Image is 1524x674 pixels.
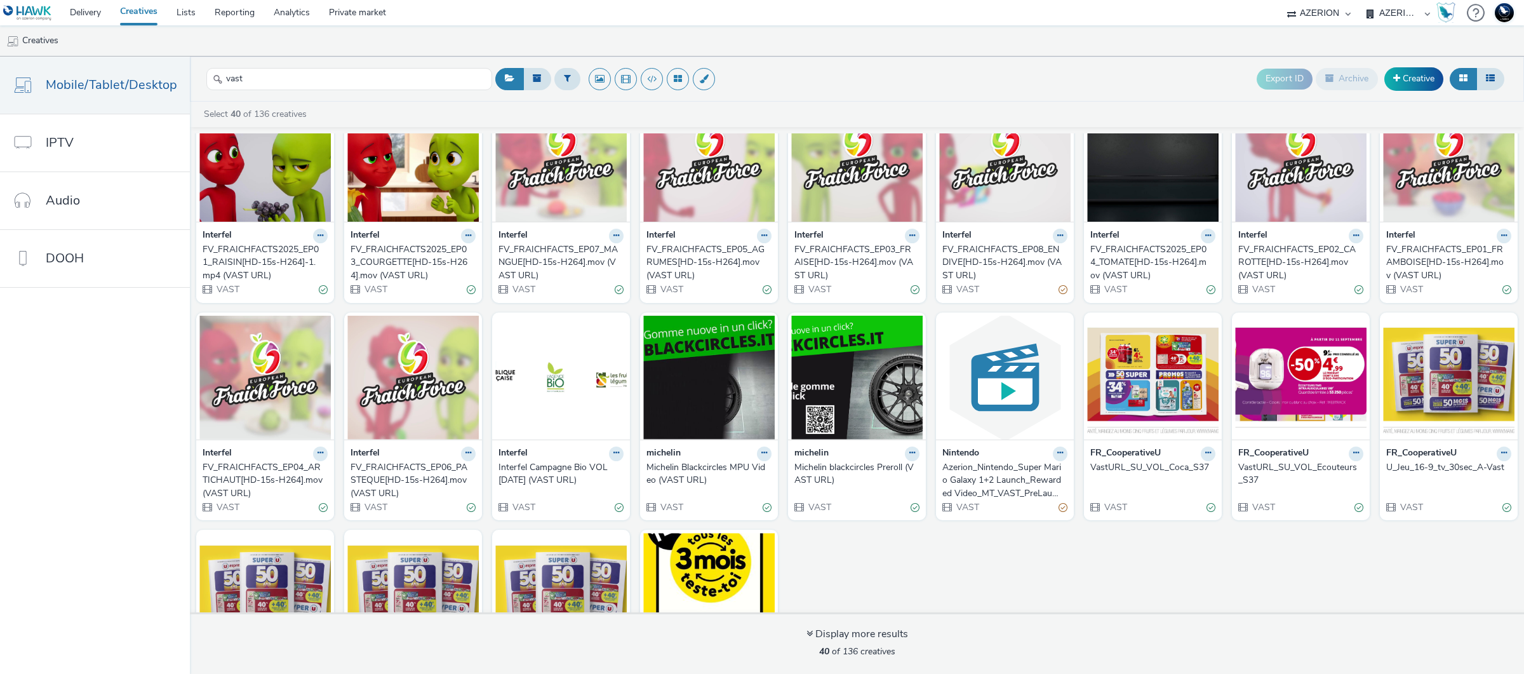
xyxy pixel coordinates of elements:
div: FV_FRAICHFACTS2025_EP03_COURGETTE[HD-15s-H264].mov (VAST URL) [351,243,471,282]
a: FV_FRAICHFACTS2025_EP04_TOMATE[HD-15s-H264].mov (VAST URL) [1090,243,1215,282]
a: U_Jeu_16-9_tv_30sec_A-Vast [1386,461,1511,474]
div: FV_FRAICHFACTS_EP08_ENDIVE[HD-15s-H264].mov (VAST URL) [942,243,1062,282]
span: VAST [1251,283,1275,295]
div: VastURL_SU_VOL_Ecouteurs_S37 [1238,461,1358,487]
img: Interfel Campagne Bio VOL sept25 (VAST URL) visual [495,316,627,440]
div: Valid [1354,501,1363,515]
div: Valid [1206,283,1215,297]
a: Interfel Campagne Bio VOL [DATE] (VAST URL) [498,461,624,487]
a: Azerion_Nintendo_Super Mario Galaxy 1+2 Launch_Rewarded Video_MT_VAST_PreLaunch_16/09-01/10 [942,461,1067,500]
div: FV_FRAICHFACTS_EP02_CAROTTE[HD-15s-H264].mov (VAST URL) [1238,243,1358,282]
span: VAST [1399,501,1423,513]
img: FV_FRAICHFACTS_EP06_PASTEQUE[HD-15s-H264].mov (VAST URL) visual [347,316,479,440]
a: FV_FRAICHFACTS_EP04_ARTICHAUT[HD-15s-H264].mov (VAST URL) [203,461,328,500]
img: FV_FRAICHFACTS_EP01_FRAMBOISE[HD-15s-H264].mov (VAST URL) visual [1383,98,1514,222]
span: VAST [215,283,239,295]
div: Valid [1354,283,1363,297]
strong: Interfel [498,229,528,243]
div: FV_FRAICHFACTS_EP06_PASTEQUE[HD-15s-H264].mov (VAST URL) [351,461,471,500]
img: FV_FRAICHFACTS_EP05_AGRUMES[HD-15s-H264].mov (VAST URL) visual [643,98,775,222]
img: U_Jeu_16-9_tv_30sec_A-Vast visual [1383,316,1514,440]
img: Michelin blackcircles Preroll (VAST URL) visual [791,316,923,440]
strong: Interfel [942,229,972,243]
div: Interfel Campagne Bio VOL [DATE] (VAST URL) [498,461,618,487]
a: FV_FRAICHFACTS_EP07_MANGUE[HD-15s-H264].mov (VAST URL) [498,243,624,282]
img: VastURL_SU_VOL_Coca_S37 visual [1087,316,1219,440]
span: VAST [659,501,683,513]
strong: Nintendo [942,447,979,461]
img: Azerion_Nintendo_Super Mario Galaxy 1+2 Launch_Rewarded Video_MT_VAST_PreLaunch_16/09-01/10 visual [939,316,1071,440]
img: FV_FRAICHFACTS2025_EP01_RAISIN[HD-15s-H264]-1.mp4 (VAST URL) visual [199,98,331,222]
span: VAST [1399,283,1423,295]
a: FV_FRAICHFACTS_EP03_FRAISE[HD-15s-H264].mov (VAST URL) [794,243,919,282]
div: FV_FRAICHFACTS_EP03_FRAISE[HD-15s-H264].mov (VAST URL) [794,243,914,282]
img: HSH_FIT_GUY_320_15s_V5_B_LIVRABLE V2 (VAST URL) visual [643,533,775,657]
div: FV_FRAICHFACTS2025_EP04_TOMATE[HD-15s-H264].mov (VAST URL) [1090,243,1210,282]
span: VAST [659,283,683,295]
img: FV_FRAICHFACTS_EP04_ARTICHAUT[HD-15s-H264].mov (VAST URL) visual [199,316,331,440]
strong: Interfel [498,447,528,461]
div: Valid [319,501,328,515]
span: VAST [807,501,831,513]
button: Export ID [1257,69,1313,89]
span: VAST [955,501,979,513]
div: Partially valid [1059,501,1067,515]
span: Audio [46,191,80,210]
a: FV_FRAICHFACTS2025_EP01_RAISIN[HD-15s-H264]-1.mp4 (VAST URL) [203,243,328,282]
a: Creative [1384,67,1443,90]
div: Valid [763,283,772,297]
span: VAST [1103,501,1127,513]
div: Michelin Blackcircles MPU Video (VAST URL) [646,461,766,487]
strong: Interfel [1090,229,1120,243]
img: U_Jeu_16-9_tv_30sec_D_Vast visual [347,533,479,657]
span: VAST [363,283,387,295]
strong: FR_CooperativeU [1238,447,1309,461]
img: undefined Logo [3,5,52,21]
span: VAST [1251,501,1275,513]
img: U_Jeu_16-9_tv_30sec_B-Vast visual [199,533,331,657]
span: VAST [511,501,535,513]
strong: Interfel [203,447,232,461]
a: VastURL_SU_VOL_Coca_S37 [1090,461,1215,474]
div: Valid [615,283,624,297]
img: Michelin Blackcircles MPU Video (VAST URL) visual [643,316,775,440]
span: VAST [215,501,239,513]
div: Valid [1502,283,1511,297]
img: FV_FRAICHFACTS_EP02_CAROTTE[HD-15s-H264].mov (VAST URL) visual [1235,98,1367,222]
span: VAST [955,283,979,295]
img: Hawk Academy [1436,3,1455,23]
div: Valid [467,501,476,515]
div: Valid [467,283,476,297]
div: Valid [319,283,328,297]
img: FV_FRAICHFACTS_EP07_MANGUE[HD-15s-H264].mov (VAST URL) visual [495,98,627,222]
div: Valid [911,283,919,297]
strong: Interfel [1386,229,1415,243]
strong: Interfel [351,229,380,243]
span: DOOH [46,249,84,267]
div: Valid [1206,501,1215,515]
strong: Interfel [794,229,824,243]
a: Hawk Academy [1436,3,1460,23]
div: FV_FRAICHFACTS_EP04_ARTICHAUT[HD-15s-H264].mov (VAST URL) [203,461,323,500]
a: Michelin Blackcircles MPU Video (VAST URL) [646,461,772,487]
div: FV_FRAICHFACTS2025_EP01_RAISIN[HD-15s-H264]-1.mp4 (VAST URL) [203,243,323,282]
a: Select of 136 creatives [203,108,312,120]
img: FV_FRAICHFACTS_EP08_ENDIVE[HD-15s-H264].mov (VAST URL) visual [939,98,1071,222]
span: VAST [511,283,535,295]
a: FV_FRAICHFACTS_EP02_CAROTTE[HD-15s-H264].mov (VAST URL) [1238,243,1363,282]
div: Display more results [806,627,908,642]
strong: Interfel [646,229,676,243]
a: FV_FRAICHFACTS_EP06_PASTEQUE[HD-15s-H264].mov (VAST URL) [351,461,476,500]
strong: FR_CooperativeU [1090,447,1161,461]
strong: FR_CooperativeU [1386,447,1457,461]
strong: 40 [231,108,241,120]
strong: Interfel [351,447,380,461]
div: VastURL_SU_VOL_Coca_S37 [1090,461,1210,474]
div: FV_FRAICHFACTS_EP01_FRAMBOISE[HD-15s-H264].mov (VAST URL) [1386,243,1506,282]
div: Azerion_Nintendo_Super Mario Galaxy 1+2 Launch_Rewarded Video_MT_VAST_PreLaunch_16/09-01/10 [942,461,1062,500]
div: Michelin blackcircles Preroll (VAST URL) [794,461,914,487]
img: Support Hawk [1495,3,1514,22]
span: VAST [1103,283,1127,295]
input: Search... [206,68,492,90]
